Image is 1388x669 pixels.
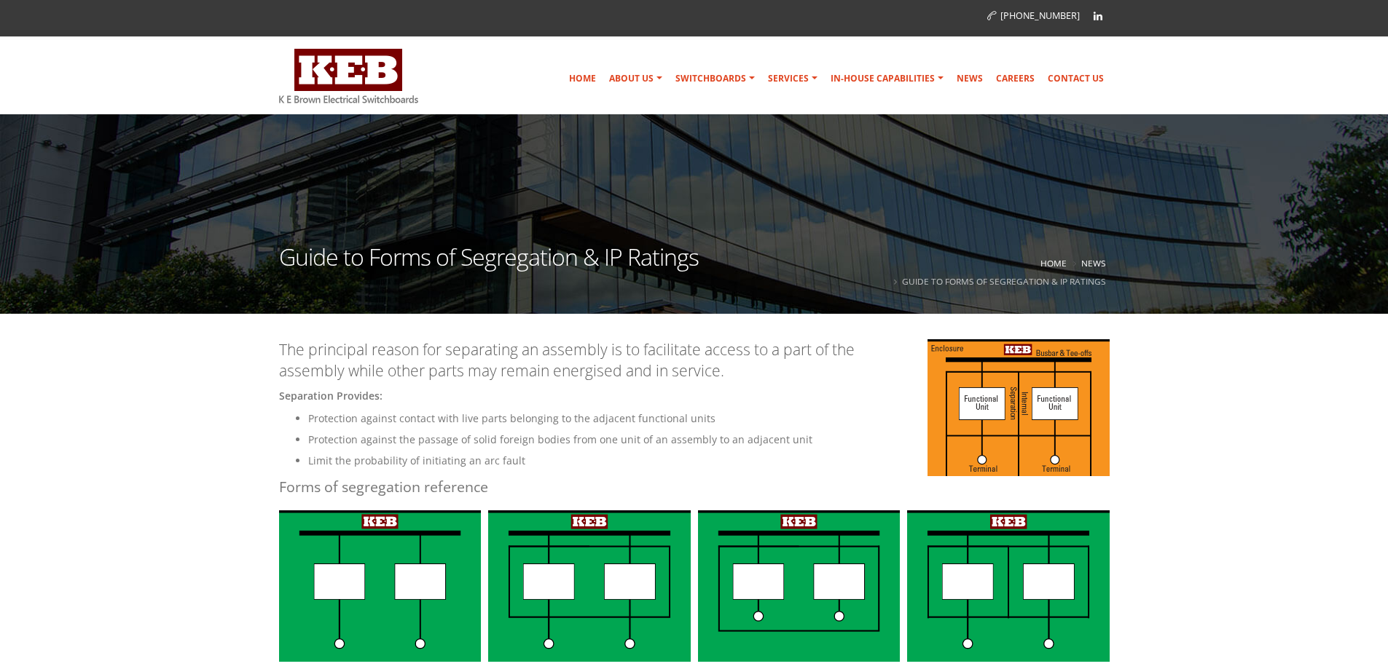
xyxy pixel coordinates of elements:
[1042,64,1110,93] a: Contact Us
[890,272,1106,290] li: Guide to Forms of Segregation & IP Ratings
[987,9,1080,22] a: [PHONE_NUMBER]
[279,389,1110,403] h5: Separation provides:
[1040,257,1067,269] a: Home
[1087,5,1109,27] a: Linkedin
[990,64,1040,93] a: Careers
[825,64,949,93] a: In-house Capabilities
[563,64,602,93] a: Home
[1081,257,1106,269] a: News
[762,64,823,93] a: Services
[670,64,761,93] a: Switchboards
[279,245,699,287] h1: Guide to Forms of Segregation & IP Ratings
[279,339,1110,382] p: The principal reason for separating an assembly is to facilitate access to a part of the assembly...
[308,410,1110,427] li: Protection against contact with live parts belonging to the adjacent functional units
[279,49,418,103] img: K E Brown Electrical Switchboards
[308,452,1110,470] li: Limit the probability of initiating an arc fault
[951,64,989,93] a: News
[603,64,668,93] a: About Us
[279,477,1110,496] h4: Forms of segregation reference
[308,431,1110,448] li: Protection against the passage of solid foreign bodies from one unit of an assembly to an adjacen...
